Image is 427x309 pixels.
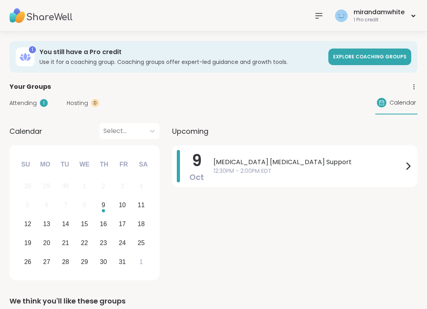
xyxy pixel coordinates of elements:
[24,238,31,248] div: 19
[81,219,88,229] div: 15
[133,197,150,214] div: Choose Saturday, October 11th, 2025
[76,156,93,173] div: We
[62,257,69,267] div: 28
[114,216,131,233] div: Choose Friday, October 17th, 2025
[139,257,143,267] div: 1
[135,156,152,173] div: Sa
[43,257,50,267] div: 27
[100,238,107,248] div: 23
[45,200,49,210] div: 6
[101,181,105,191] div: 2
[119,257,126,267] div: 31
[62,238,69,248] div: 21
[81,238,88,248] div: 22
[9,82,51,92] span: Your Groups
[95,178,112,195] div: Not available Thursday, October 2nd, 2025
[114,253,131,270] div: Choose Friday, October 31st, 2025
[38,178,55,195] div: Not available Monday, September 29th, 2025
[19,216,36,233] div: Choose Sunday, October 12th, 2025
[133,216,150,233] div: Choose Saturday, October 18th, 2025
[38,197,55,214] div: Not available Monday, October 6th, 2025
[19,253,36,270] div: Choose Sunday, October 26th, 2025
[57,197,74,214] div: Not available Tuesday, October 7th, 2025
[38,216,55,233] div: Choose Monday, October 13th, 2025
[57,216,74,233] div: Choose Tuesday, October 14th, 2025
[64,200,67,210] div: 7
[138,200,145,210] div: 11
[18,177,150,271] div: month 2025-10
[67,99,88,107] span: Hosting
[354,8,405,17] div: mirandamwhite
[213,157,403,167] span: [MEDICAL_DATA] [MEDICAL_DATA] Support
[43,238,50,248] div: 20
[19,178,36,195] div: Not available Sunday, September 28th, 2025
[38,253,55,270] div: Choose Monday, October 27th, 2025
[9,2,73,30] img: ShareWell Nav Logo
[19,234,36,251] div: Choose Sunday, October 19th, 2025
[390,99,416,107] span: Calendar
[91,99,99,107] div: 0
[62,181,69,191] div: 30
[38,234,55,251] div: Choose Monday, October 20th, 2025
[114,197,131,214] div: Choose Friday, October 10th, 2025
[43,219,50,229] div: 13
[56,156,73,173] div: Tu
[328,49,411,65] a: Explore Coaching Groups
[213,167,403,175] span: 12:30PM - 2:00PM EDT
[76,234,93,251] div: Choose Wednesday, October 22nd, 2025
[24,219,31,229] div: 12
[83,200,86,210] div: 8
[100,257,107,267] div: 30
[76,216,93,233] div: Choose Wednesday, October 15th, 2025
[9,126,42,137] span: Calendar
[43,181,50,191] div: 29
[114,178,131,195] div: Not available Friday, October 3rd, 2025
[115,156,132,173] div: Fr
[40,99,48,107] div: 1
[57,178,74,195] div: Not available Tuesday, September 30th, 2025
[39,48,324,56] h3: You still have a Pro credit
[19,197,36,214] div: Not available Sunday, October 5th, 2025
[172,126,208,137] span: Upcoming
[83,181,86,191] div: 1
[119,200,126,210] div: 10
[76,178,93,195] div: Not available Wednesday, October 1st, 2025
[17,156,34,173] div: Su
[133,253,150,270] div: Choose Saturday, November 1st, 2025
[133,178,150,195] div: Not available Saturday, October 4th, 2025
[101,200,105,210] div: 9
[192,150,202,172] span: 9
[189,172,204,183] span: Oct
[95,234,112,251] div: Choose Thursday, October 23rd, 2025
[138,219,145,229] div: 18
[95,197,112,214] div: Choose Thursday, October 9th, 2025
[333,53,406,60] span: Explore Coaching Groups
[9,99,37,107] span: Attending
[138,238,145,248] div: 25
[95,216,112,233] div: Choose Thursday, October 16th, 2025
[120,181,124,191] div: 3
[81,257,88,267] div: 29
[62,219,69,229] div: 14
[36,156,54,173] div: Mo
[57,253,74,270] div: Choose Tuesday, October 28th, 2025
[26,200,30,210] div: 5
[39,58,324,66] h3: Use it for a coaching group. Coaching groups offer expert-led guidance and growth tools.
[76,253,93,270] div: Choose Wednesday, October 29th, 2025
[100,219,107,229] div: 16
[57,234,74,251] div: Choose Tuesday, October 21st, 2025
[119,238,126,248] div: 24
[114,234,131,251] div: Choose Friday, October 24th, 2025
[119,219,126,229] div: 17
[24,181,31,191] div: 28
[139,181,143,191] div: 4
[96,156,113,173] div: Th
[24,257,31,267] div: 26
[29,46,36,53] div: 1
[354,17,405,23] div: 1 Pro credit
[95,253,112,270] div: Choose Thursday, October 30th, 2025
[335,9,348,22] img: mirandamwhite
[9,296,418,307] div: We think you'll like these groups
[76,197,93,214] div: Not available Wednesday, October 8th, 2025
[133,234,150,251] div: Choose Saturday, October 25th, 2025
